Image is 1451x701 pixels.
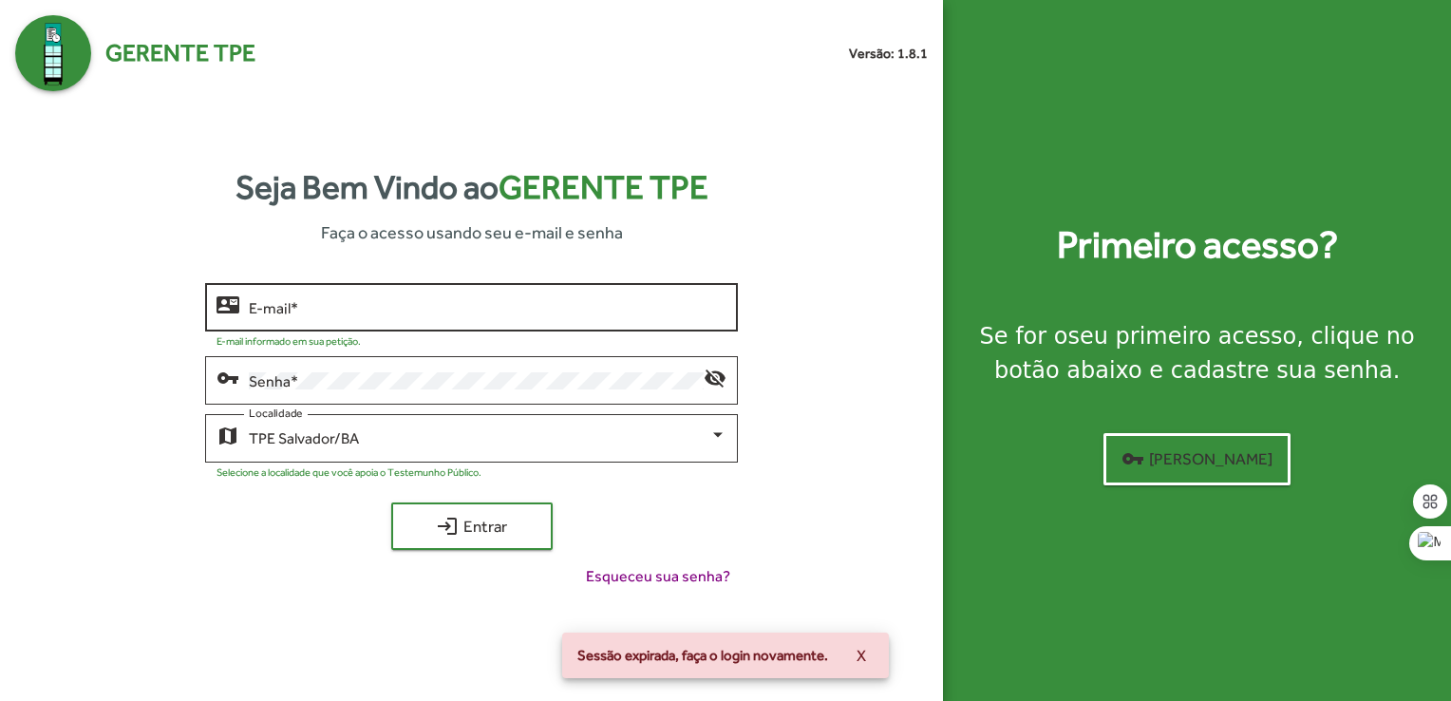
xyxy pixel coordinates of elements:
span: X [857,638,866,673]
mat-icon: login [436,515,459,538]
span: [PERSON_NAME] [1121,442,1272,476]
div: Se for o , clique no botão abaixo e cadastre sua senha. [966,319,1428,388]
button: Entrar [391,502,553,550]
small: Versão: 1.8.1 [849,44,928,64]
img: Logo Gerente [15,15,91,91]
strong: Primeiro acesso? [1057,217,1338,274]
mat-icon: vpn_key [1121,447,1144,470]
mat-hint: E-mail informado em sua petição. [217,335,361,347]
strong: seu primeiro acesso [1067,323,1296,350]
span: Esqueceu sua senha? [586,565,730,588]
mat-icon: contact_mail [217,293,239,315]
mat-hint: Selecione a localidade que você apoia o Testemunho Público. [217,466,481,478]
span: Faça o acesso usando seu e-mail e senha [321,219,623,245]
span: Entrar [408,509,536,543]
mat-icon: map [217,424,239,446]
mat-icon: visibility_off [704,366,726,388]
strong: Seja Bem Vindo ao [236,162,708,213]
mat-icon: vpn_key [217,366,239,388]
span: TPE Salvador/BA [249,429,359,447]
span: Sessão expirada, faça o login novamente. [577,646,828,665]
span: Gerente TPE [499,168,708,206]
button: [PERSON_NAME] [1103,433,1291,485]
button: X [841,638,881,673]
span: Gerente TPE [105,35,255,71]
